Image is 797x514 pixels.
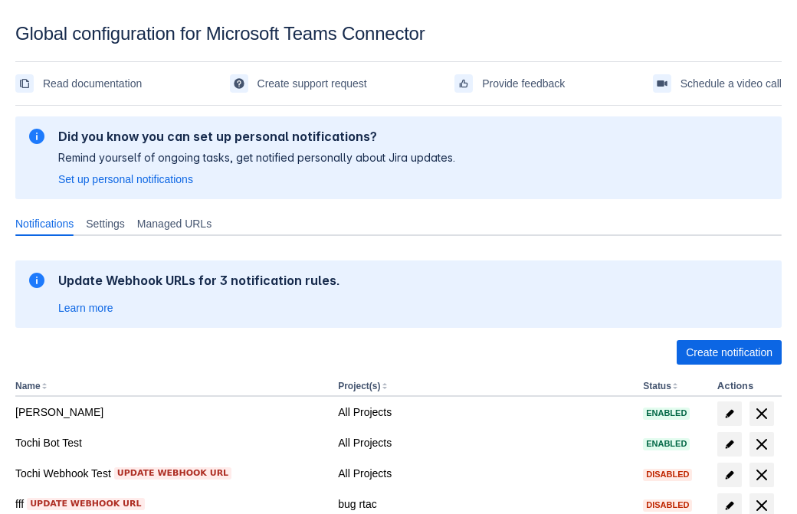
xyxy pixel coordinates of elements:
div: bug rtac [338,496,631,512]
div: Tochi Webhook Test [15,466,326,481]
span: edit [723,438,736,450]
button: Status [643,381,671,391]
span: information [28,271,46,290]
span: information [28,127,46,146]
span: Update webhook URL [30,498,141,510]
span: delete [753,404,771,423]
span: Schedule a video call [681,71,782,96]
span: Enabled [643,440,690,448]
span: Read documentation [43,71,142,96]
span: support [233,77,245,90]
div: Global configuration for Microsoft Teams Connector [15,23,782,44]
th: Actions [711,377,782,397]
a: Schedule a video call [653,71,782,96]
p: Remind yourself of ongoing tasks, get notified personally about Jira updates. [58,150,455,165]
span: Create notification [686,340,772,365]
span: feedback [458,77,470,90]
div: All Projects [338,404,631,420]
h2: Did you know you can set up personal notifications? [58,129,455,144]
a: Learn more [58,300,113,316]
span: delete [753,435,771,453]
span: Disabled [643,470,692,479]
a: Set up personal notifications [58,172,193,187]
span: documentation [18,77,31,90]
span: videoCall [656,77,668,90]
div: All Projects [338,435,631,450]
span: Settings [86,216,125,231]
span: Disabled [643,501,692,509]
span: Create support request [257,71,367,96]
span: Notifications [15,216,74,231]
span: edit [723,469,736,481]
span: Provide feedback [482,71,565,96]
span: edit [723,408,736,420]
div: Tochi Bot Test [15,435,326,450]
span: delete [753,466,771,484]
span: Update webhook URL [117,467,228,480]
span: Enabled [643,409,690,417]
span: edit [723,499,736,512]
button: Project(s) [338,381,380,391]
a: Provide feedback [454,71,565,96]
div: [PERSON_NAME] [15,404,326,420]
h2: Update Webhook URLs for 3 notification rules. [58,273,340,288]
div: All Projects [338,466,631,481]
a: Create support request [230,71,367,96]
button: Name [15,381,41,391]
button: Create notification [677,340,782,365]
span: Managed URLs [137,216,212,231]
div: fff [15,496,326,512]
a: Read documentation [15,71,142,96]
